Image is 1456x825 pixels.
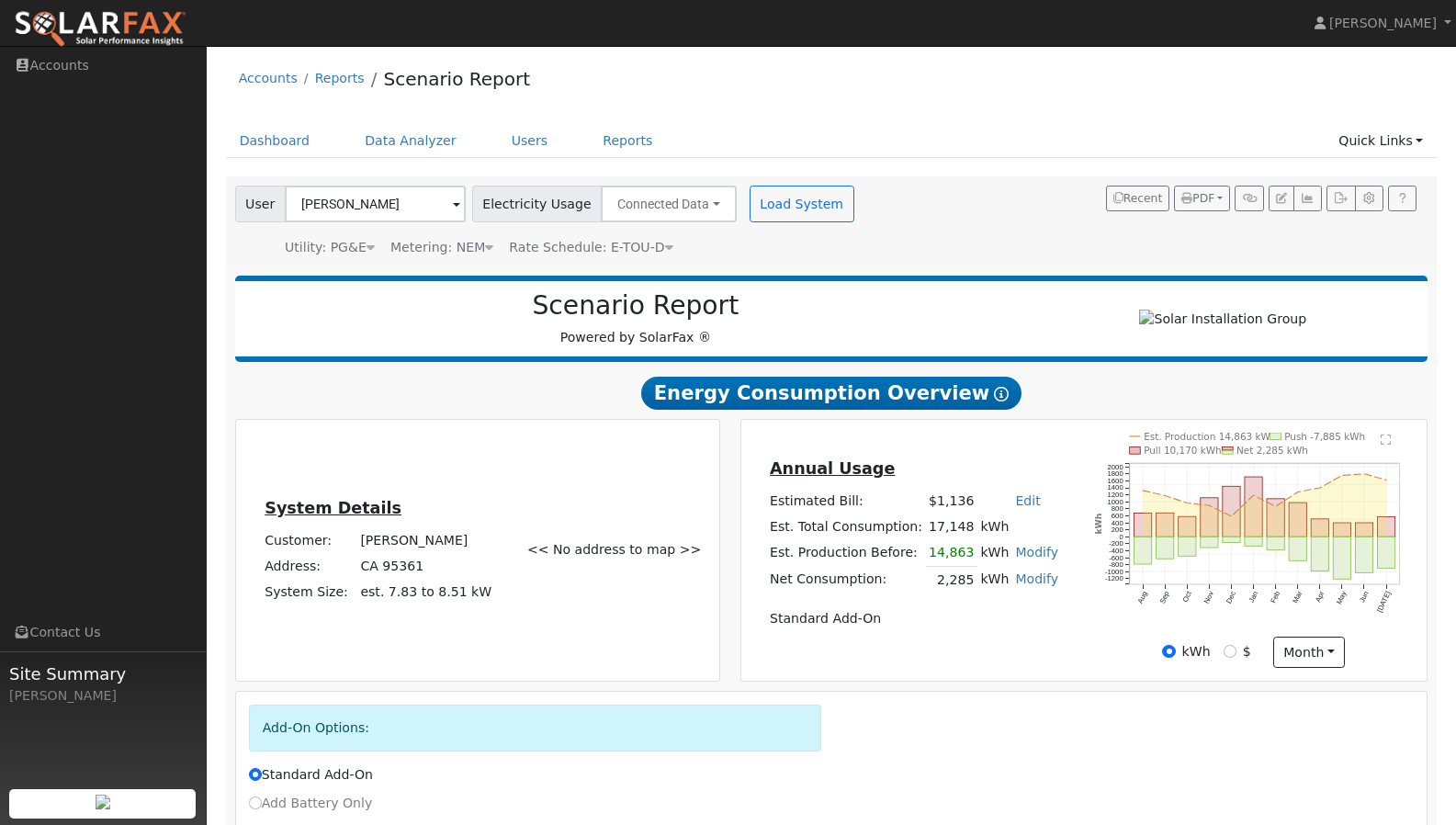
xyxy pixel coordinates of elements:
td: $1,136 [926,489,977,514]
text:  [1381,434,1391,446]
text: Mar [1292,590,1304,605]
span: est. 7.83 to 8.51 kW [360,584,491,599]
rect: onclick="" [1289,503,1306,537]
rect: onclick="" [1333,537,1350,580]
td: Net Consumption: [766,567,925,593]
a: Users [498,124,562,158]
img: SolarFax [14,10,186,49]
button: Connected Data [601,186,737,222]
rect: onclick="" [1156,537,1173,559]
rect: onclick="" [1378,517,1395,537]
td: 17,148 [926,514,977,540]
text: -600 [1109,554,1123,562]
span: [PERSON_NAME] [1329,16,1437,30]
div: [PERSON_NAME] [9,686,197,706]
text: 1000 [1107,498,1123,506]
a: Edit [1015,493,1040,508]
img: retrieve [96,795,110,809]
a: Scenario Report [383,68,530,90]
a: Reports [315,71,365,85]
a: Quick Links [1325,124,1437,158]
text: Dec [1225,590,1237,605]
div: Powered by SolarFax ® [244,290,1028,347]
label: $ [1243,642,1251,661]
span: Electricity Usage [472,186,602,222]
rect: onclick="" [1201,498,1218,537]
td: Standard Add-On [766,605,1061,631]
td: kWh [977,540,1012,567]
input: Add Battery Only [249,797,262,809]
button: Settings [1355,186,1383,211]
div: << No address to map >> [517,433,717,668]
button: Recent [1106,186,1170,211]
text: 1600 [1107,477,1123,485]
circle: onclick="" [1230,515,1233,518]
circle: onclick="" [1363,472,1366,475]
rect: onclick="" [1134,514,1151,537]
span: User [235,186,286,222]
text: [DATE] [1375,590,1392,614]
td: System Size: [262,580,357,605]
button: month [1273,637,1346,668]
text: Push -7,885 kWh [1284,431,1365,442]
td: 14,863 [926,540,977,567]
text: 1800 [1107,469,1123,478]
text: Feb [1269,590,1281,605]
text: Apr [1314,590,1326,604]
a: Help Link [1388,186,1416,211]
text: -200 [1109,540,1123,548]
circle: onclick="" [1186,502,1189,504]
rect: onclick="" [1178,537,1195,557]
rect: onclick="" [1134,537,1151,565]
text: 400 [1111,519,1123,527]
circle: onclick="" [1341,474,1344,477]
text: -1200 [1105,575,1123,583]
rect: onclick="" [1267,499,1284,537]
a: Dashboard [226,124,324,158]
rect: onclick="" [1289,537,1306,561]
text: Jan [1247,590,1259,604]
text: -400 [1109,547,1123,555]
text: Net 2,285 kWh [1236,445,1308,456]
td: Address: [262,554,357,580]
rect: onclick="" [1223,486,1240,537]
div: Utility: PG&E [285,238,375,257]
rect: onclick="" [1356,537,1373,573]
rect: onclick="" [1311,519,1328,537]
circle: onclick="" [1385,479,1388,481]
td: kWh [977,567,1012,593]
label: Add Battery Only [249,794,373,813]
td: 2,285 [926,567,977,593]
button: Multi-Series Graph [1293,186,1322,211]
a: Data Analyzer [351,124,470,158]
text: Jun [1358,590,1370,604]
text: -1000 [1105,568,1123,576]
td: kWh [977,514,1062,540]
td: Est. Total Consumption: [766,514,925,540]
text: Oct [1180,590,1193,604]
text: 1200 [1107,491,1123,499]
text: Sep [1158,590,1171,605]
span: Energy Consumption Overview [641,377,1021,410]
h2: Scenario Report [254,290,1018,322]
rect: onclick="" [1311,537,1328,572]
circle: onclick="" [1163,494,1166,497]
input: kWh [1162,645,1175,658]
button: Edit User [1269,186,1294,211]
rect: onclick="" [1267,537,1284,551]
circle: onclick="" [1318,487,1321,490]
rect: onclick="" [1223,537,1240,543]
button: Load System [750,186,854,222]
rect: onclick="" [1178,516,1195,537]
i: Show Help [994,387,1009,401]
text: Aug [1135,590,1148,605]
text: Est. Production 14,863 kWh [1144,431,1277,442]
text: 600 [1111,512,1123,520]
a: Modify [1015,545,1058,559]
span: PDF [1181,192,1214,205]
input: Select a User [285,186,466,222]
button: PDF [1174,186,1230,211]
div: Metering: NEM [390,238,493,257]
rect: onclick="" [1245,537,1262,547]
rect: onclick="" [1378,537,1395,569]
